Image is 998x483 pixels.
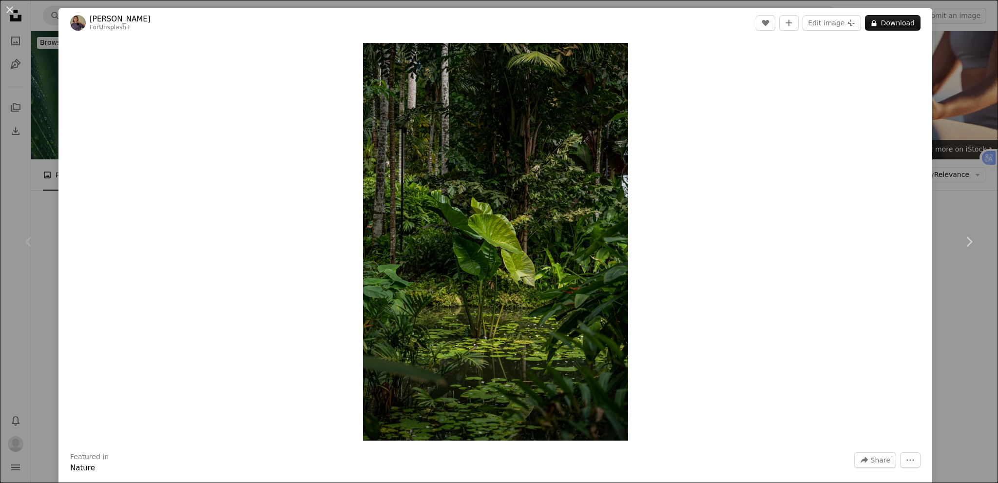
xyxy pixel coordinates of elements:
a: Unsplash+ [99,24,131,31]
button: Download [865,15,921,31]
h3: Featured in [70,452,109,462]
img: a lush green forest filled with lots of trees [363,43,628,441]
button: Zoom in on this image [363,43,628,441]
span: Share [871,453,890,467]
button: More Actions [900,452,921,468]
a: Nature [70,464,95,472]
button: Share this image [854,452,896,468]
button: Like [756,15,775,31]
div: For [90,24,151,32]
a: [PERSON_NAME] [90,14,151,24]
img: Go to Dario Brönnimann's profile [70,15,86,31]
button: Add to Collection [779,15,799,31]
button: Edit image [803,15,861,31]
a: Next [940,195,998,289]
